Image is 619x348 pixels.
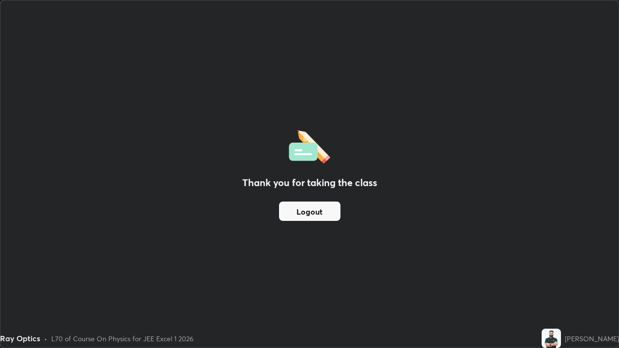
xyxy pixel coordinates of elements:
[51,333,193,344] div: L70 of Course On Physics for JEE Excel 1 2026
[44,333,47,344] div: •
[279,202,340,221] button: Logout
[242,175,377,190] h2: Thank you for taking the class
[542,329,561,348] img: a52c51f543ea4b2fa32221ed82e60da0.jpg
[289,127,330,164] img: offlineFeedback.1438e8b3.svg
[565,333,619,344] div: [PERSON_NAME]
